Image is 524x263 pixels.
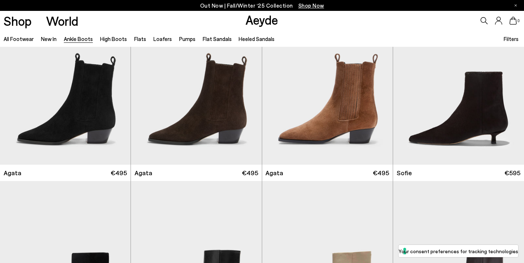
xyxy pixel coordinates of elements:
[153,36,172,42] a: Loafers
[4,15,32,27] a: Shop
[4,168,21,177] span: Agata
[135,168,152,177] span: Agata
[399,245,518,257] button: Your consent preferences for tracking technologies
[504,168,520,177] span: €595
[262,0,393,165] img: Agata Suede Ankle Boots
[239,36,275,42] a: Heeled Sandals
[517,19,520,23] span: 0
[265,168,283,177] span: Agata
[262,165,393,181] a: Agata €495
[4,36,34,42] a: All Footwear
[373,168,389,177] span: €495
[131,0,261,165] img: Agata Suede Ankle Boots
[246,12,278,27] a: Aeyde
[509,17,517,25] a: 0
[393,0,524,165] img: Sofie Ponyhair Ankle Boots
[111,168,127,177] span: €495
[64,36,93,42] a: Ankle Boots
[46,15,78,27] a: World
[504,36,519,42] span: Filters
[179,36,195,42] a: Pumps
[100,36,127,42] a: High Boots
[203,36,232,42] a: Flat Sandals
[298,2,324,9] span: Navigate to /collections/new-in
[134,36,146,42] a: Flats
[41,36,57,42] a: New In
[393,165,524,181] a: Sofie €595
[397,168,412,177] span: Sofie
[200,1,324,10] p: Out Now | Fall/Winter ‘25 Collection
[131,165,261,181] a: Agata €495
[242,168,258,177] span: €495
[399,247,518,255] label: Your consent preferences for tracking technologies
